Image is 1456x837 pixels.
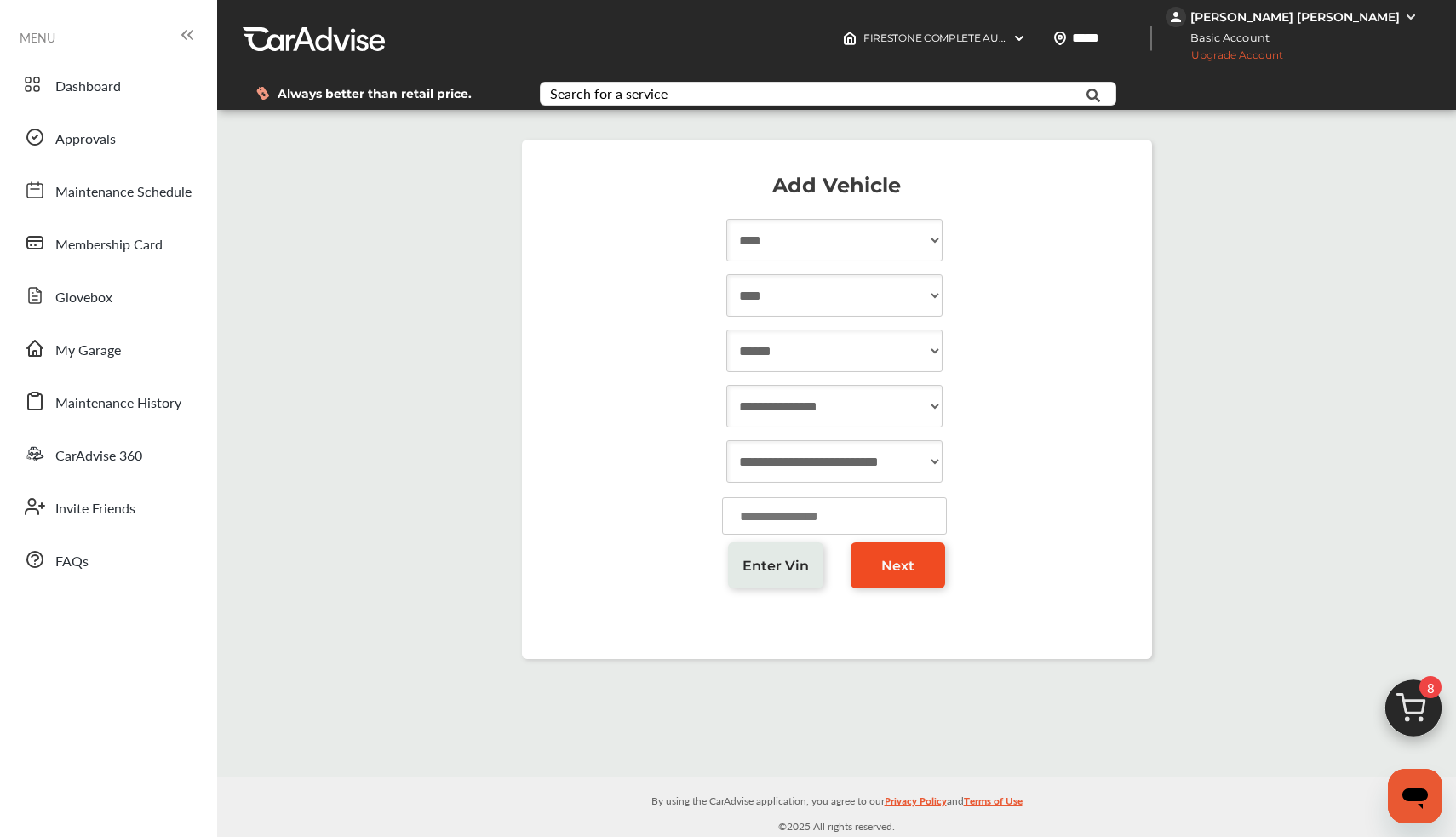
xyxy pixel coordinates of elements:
a: My Garage [15,326,200,370]
div: Search for a service [550,87,668,100]
span: FIRESTONE COMPLETE AUTO CARE 21199 , [STREET_ADDRESS][PERSON_NAME] [GEOGRAPHIC_DATA] , CA 93710 [863,32,1415,44]
a: Glovebox [15,273,200,318]
span: Maintenance Schedule [55,181,192,204]
span: Basic Account [1167,29,1282,47]
span: Always better than retail price. [278,88,472,100]
p: Add Vehicle [539,177,1135,194]
span: Next [881,558,914,574]
span: Membership Card [55,234,163,256]
a: Membership Card [15,221,200,265]
span: Invite Friends [55,498,135,520]
iframe: Button to launch messaging window [1388,769,1442,823]
img: cart_icon.3d0951e8.svg [1373,672,1454,754]
p: By using the CarAdvise application, you agree to our and [217,791,1456,809]
span: Dashboard [55,76,121,98]
span: Enter Vin [742,558,809,574]
a: Invite Friends [15,484,200,529]
span: CarAdvise 360 [55,445,142,467]
img: WGsFRI8htEPBVLJbROoPRyZpYNWhNONpIPPETTm6eUC0GeLEiAAAAAElFTkSuQmCC [1404,10,1418,24]
span: Approvals [55,129,116,151]
span: FAQs [55,551,89,573]
a: Terms of Use [964,791,1023,817]
span: 8 [1419,676,1442,698]
a: FAQs [15,537,200,582]
a: Next [851,542,946,588]
img: location_vector.a44bc228.svg [1053,32,1067,45]
img: header-divider.bc55588e.svg [1150,26,1152,51]
a: CarAdvise 360 [15,432,200,476]
a: Approvals [15,115,200,159]
a: Maintenance Schedule [15,168,200,212]
a: Enter Vin [728,542,823,588]
img: jVpblrzwTbfkPYzPPzSLxeg0AAAAASUVORK5CYII= [1166,7,1186,27]
span: MENU [20,31,55,44]
span: My Garage [55,340,121,362]
span: Glovebox [55,287,112,309]
span: Maintenance History [55,393,181,415]
span: Upgrade Account [1166,49,1283,70]
img: dollor_label_vector.a70140d1.svg [256,86,269,100]
a: Privacy Policy [885,791,947,817]
div: [PERSON_NAME] [PERSON_NAME] [1190,9,1400,25]
img: header-home-logo.8d720a4f.svg [843,32,857,45]
a: Dashboard [15,62,200,106]
img: header-down-arrow.9dd2ce7d.svg [1012,32,1026,45]
a: Maintenance History [15,379,200,423]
